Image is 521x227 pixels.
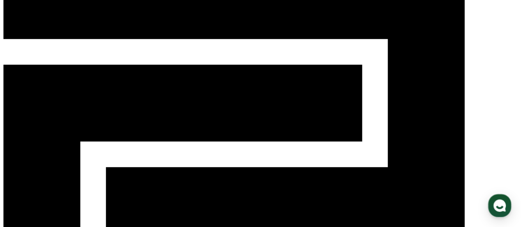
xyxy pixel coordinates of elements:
[2,159,54,179] a: 홈
[106,159,158,179] a: 설정
[75,171,85,178] span: 대화
[54,159,106,179] a: 대화
[127,171,137,178] span: 설정
[26,171,31,178] span: 홈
